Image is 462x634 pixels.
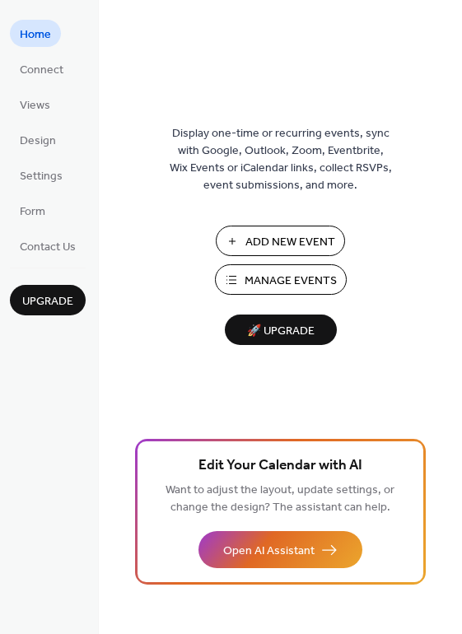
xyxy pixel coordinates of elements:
span: Views [20,97,50,114]
a: Views [10,91,60,118]
button: Upgrade [10,285,86,315]
button: Manage Events [215,264,347,295]
a: Connect [10,55,73,82]
button: Open AI Assistant [198,531,362,568]
span: Add New Event [245,234,335,251]
span: Open AI Assistant [223,543,315,560]
span: 🚀 Upgrade [235,320,327,343]
span: Form [20,203,45,221]
a: Design [10,126,66,153]
span: Manage Events [245,273,337,290]
span: Want to adjust the layout, update settings, or change the design? The assistant can help. [166,479,394,519]
span: Display one-time or recurring events, sync with Google, Outlook, Zoom, Eventbrite, Wix Events or ... [170,125,392,194]
span: Contact Us [20,239,76,256]
span: Settings [20,168,63,185]
span: Connect [20,62,63,79]
a: Contact Us [10,232,86,259]
button: Add New Event [216,226,345,256]
button: 🚀 Upgrade [225,315,337,345]
span: Design [20,133,56,150]
a: Home [10,20,61,47]
span: Upgrade [22,293,73,310]
a: Form [10,197,55,224]
span: Edit Your Calendar with AI [198,455,362,478]
span: Home [20,26,51,44]
a: Settings [10,161,72,189]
